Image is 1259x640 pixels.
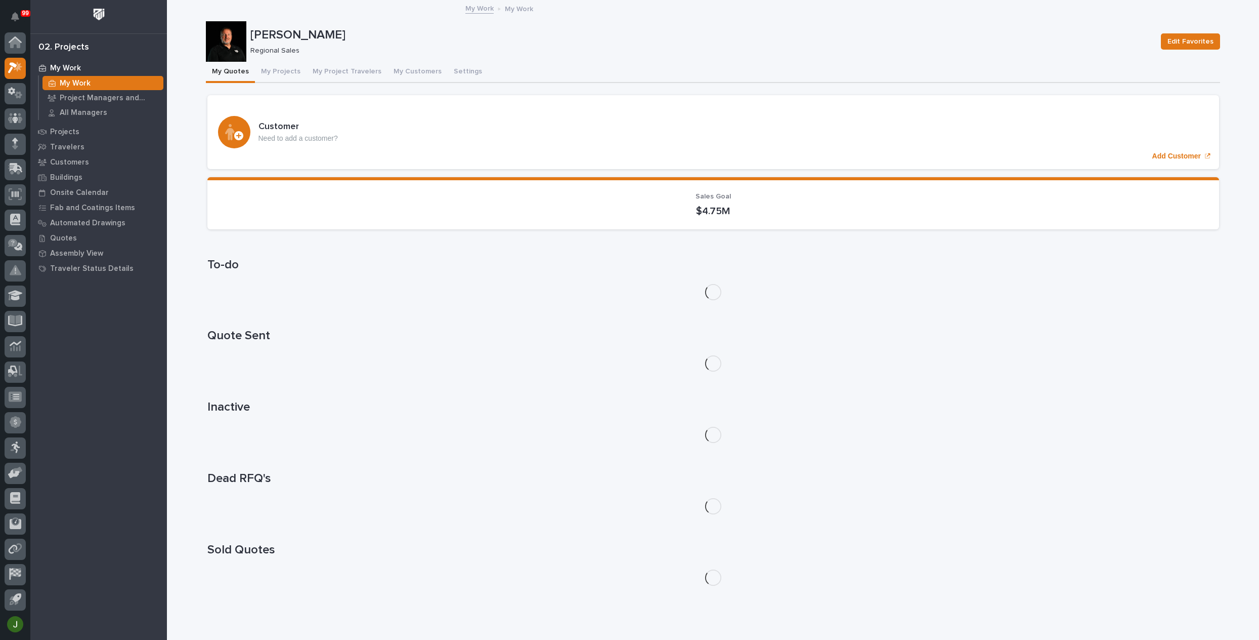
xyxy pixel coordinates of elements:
p: $4.75M [220,205,1207,217]
span: Edit Favorites [1167,35,1213,48]
p: 99 [22,10,29,17]
p: Need to add a customer? [258,134,338,143]
h1: Dead RFQ's [207,471,1219,486]
button: My Project Travelers [307,62,387,83]
div: Notifications99 [13,12,26,28]
a: Buildings [30,170,167,185]
h1: Inactive [207,400,1219,415]
h1: Quote Sent [207,329,1219,343]
span: Sales Goal [696,193,731,200]
p: Regional Sales [250,47,1149,55]
p: Automated Drawings [50,219,125,228]
p: Assembly View [50,249,103,258]
button: Settings [448,62,488,83]
a: Travelers [30,139,167,154]
p: Fab and Coatings Items [50,204,135,213]
a: Traveler Status Details [30,261,167,276]
a: My Work [465,2,494,14]
a: Add Customer [207,95,1219,169]
img: Workspace Logo [90,5,108,24]
a: Project Managers and Engineers [39,91,167,105]
p: My Work [505,3,533,14]
p: Traveler Status Details [50,264,134,273]
p: Travelers [50,143,84,152]
a: Assembly View [30,246,167,261]
div: 02. Projects [38,42,89,53]
a: Fab and Coatings Items [30,200,167,215]
a: Automated Drawings [30,215,167,230]
button: Edit Favorites [1161,33,1220,50]
p: Projects [50,128,79,137]
a: Customers [30,154,167,170]
h1: Sold Quotes [207,543,1219,557]
a: Quotes [30,230,167,246]
a: My Work [39,76,167,90]
p: Onsite Calendar [50,188,109,197]
h3: Customer [258,122,338,133]
p: Project Managers and Engineers [60,94,159,103]
p: Quotes [50,234,77,243]
p: Buildings [50,173,82,182]
a: My Work [30,60,167,75]
p: My Work [50,64,81,73]
p: Customers [50,158,89,167]
p: All Managers [60,108,107,117]
button: My Customers [387,62,448,83]
h1: To-do [207,258,1219,272]
a: Projects [30,124,167,139]
button: Notifications [5,6,26,27]
a: All Managers [39,105,167,119]
p: Add Customer [1152,152,1201,161]
p: My Work [60,79,91,88]
a: Onsite Calendar [30,185,167,200]
button: My Projects [255,62,307,83]
button: users-avatar [5,614,26,635]
p: [PERSON_NAME] [250,28,1153,43]
button: My Quotes [206,62,255,83]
